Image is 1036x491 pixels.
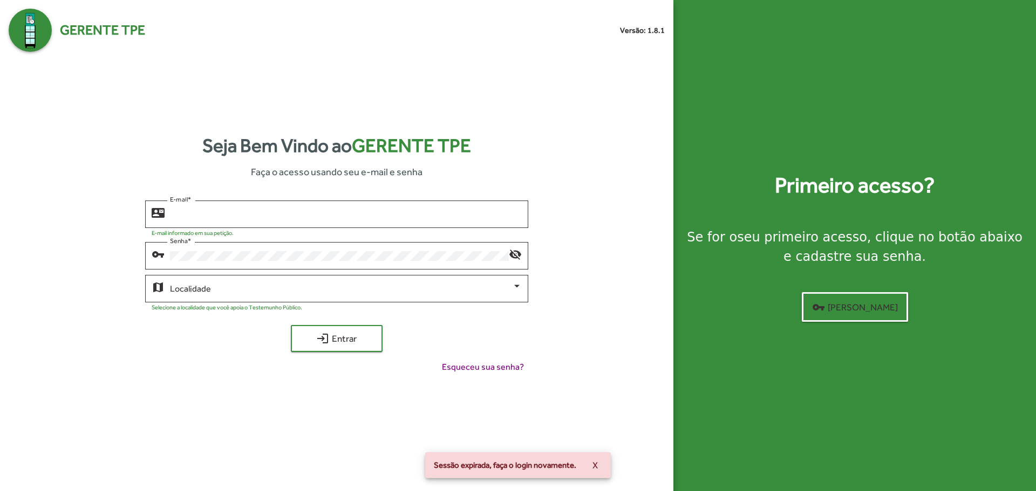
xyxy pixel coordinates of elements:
[301,329,373,348] span: Entrar
[316,332,329,345] mat-icon: login
[442,361,524,374] span: Esqueceu sua senha?
[291,325,383,352] button: Entrar
[509,247,522,260] mat-icon: visibility_off
[737,230,867,245] strong: seu primeiro acesso
[202,132,471,160] strong: Seja Bem Vindo ao
[152,230,234,236] mat-hint: E-mail informado em sua petição.
[9,9,52,52] img: Logo Gerente
[812,301,825,314] mat-icon: vpn_key
[434,460,576,471] span: Sessão expirada, faça o login novamente.
[352,135,471,156] span: Gerente TPE
[620,25,665,36] small: Versão: 1.8.1
[686,227,1023,266] div: Se for o , clique no botão abaixo e cadastre sua senha.
[152,206,165,219] mat-icon: contact_mail
[584,455,606,475] button: X
[592,455,598,475] span: X
[60,20,145,40] span: Gerente TPE
[812,298,898,317] span: [PERSON_NAME]
[152,247,165,260] mat-icon: vpn_key
[802,292,908,322] button: [PERSON_NAME]
[152,304,302,310] mat-hint: Selecione a localidade que você apoia o Testemunho Público.
[152,280,165,293] mat-icon: map
[251,164,422,179] span: Faça o acesso usando seu e-mail e senha
[775,169,935,202] strong: Primeiro acesso?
